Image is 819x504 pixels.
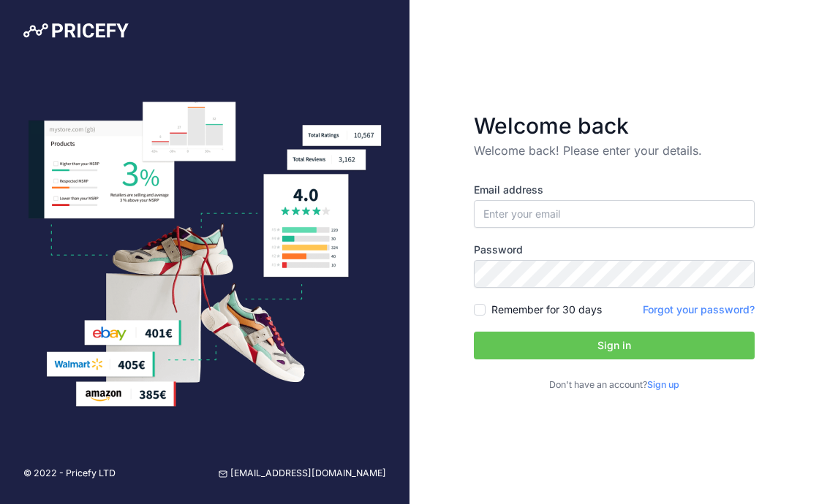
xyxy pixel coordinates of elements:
[474,378,755,392] p: Don't have an account?
[643,303,755,316] a: Forgot your password?
[23,23,129,38] img: Pricefy
[491,302,602,317] label: Remember for 30 days
[474,183,755,197] label: Email address
[474,142,755,159] p: Welcome back! Please enter your details.
[647,379,679,390] a: Sign up
[474,112,755,139] h3: Welcome back
[474,200,755,228] input: Enter your email
[219,467,386,481] a: [EMAIL_ADDRESS][DOMAIN_NAME]
[23,467,116,481] p: © 2022 - Pricefy LTD
[474,243,755,257] label: Password
[474,332,755,359] button: Sign in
